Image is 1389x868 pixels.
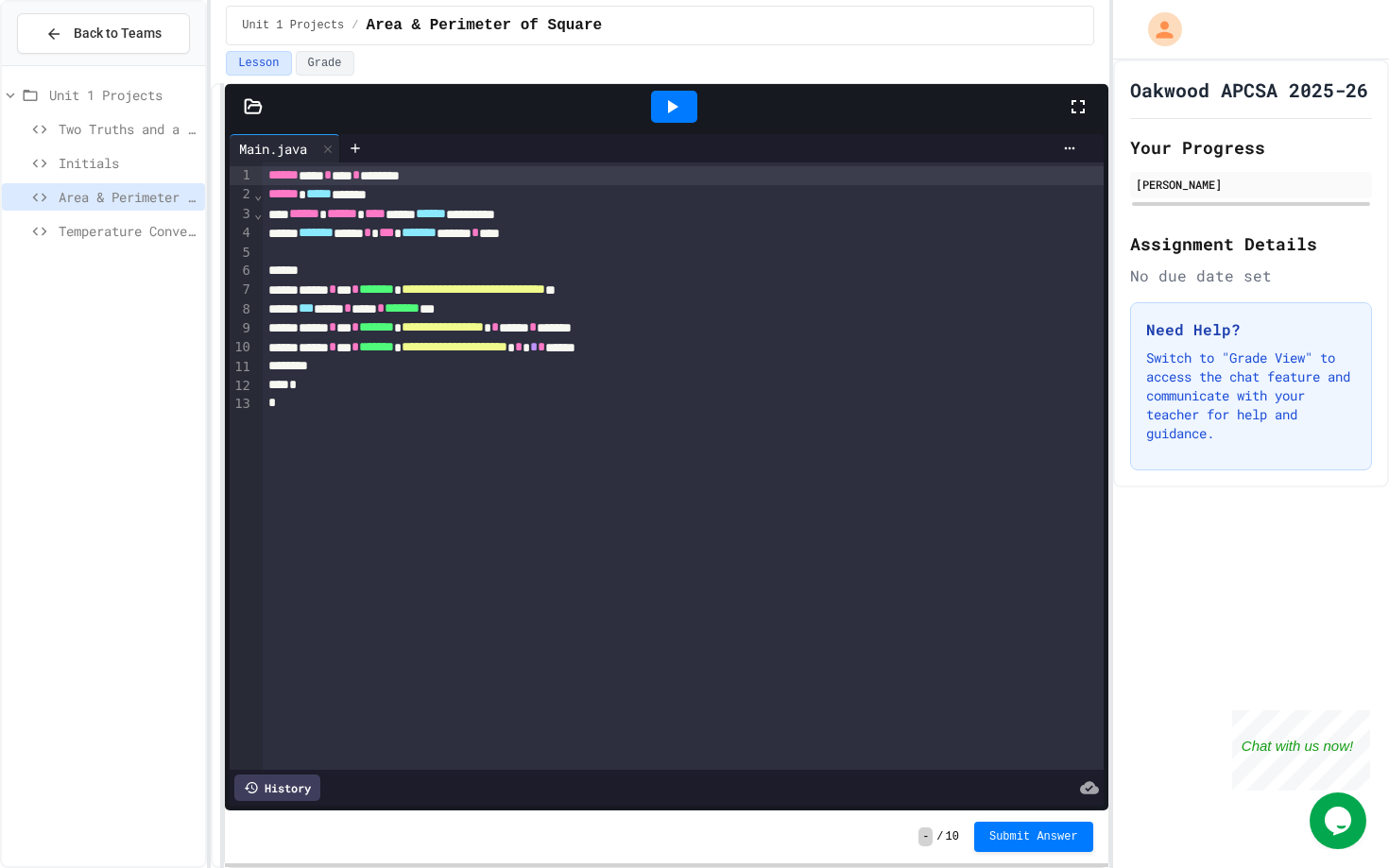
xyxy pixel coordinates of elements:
span: Area & Perimeter of Square [367,14,603,37]
p: Switch to "Grade View" to access the chat feature and communicate with your teacher for help and ... [1146,349,1356,443]
span: Unit 1 Projects [49,85,197,105]
div: History [234,774,320,801]
div: 8 [230,300,253,319]
div: 4 [230,224,253,243]
h3: Need Help? [1146,318,1356,341]
span: 10 [946,829,959,844]
span: Fold line [253,187,263,202]
div: 5 [230,244,253,263]
button: Submit Answer [974,822,1093,852]
span: Back to Teams [74,24,162,43]
span: Two Truths and a Lie [59,119,197,139]
div: 1 [230,166,253,185]
div: No due date set [1130,264,1372,287]
div: 11 [230,358,253,377]
div: 12 [230,377,253,396]
div: [PERSON_NAME] [1136,176,1366,193]
span: Unit 1 Projects [242,18,344,33]
span: Submit Answer [989,829,1078,844]
h2: Your Progress [1130,134,1372,161]
span: Initials [59,153,197,173]
span: Temperature Converter [59,221,197,241]
h2: Assignment Details [1130,230,1372,257]
div: 3 [230,205,253,224]
div: 9 [230,319,253,338]
button: Back to Teams [17,13,190,54]
span: Area & Perimeter of Square [59,187,197,207]
iframe: chat widget [1310,792,1370,849]
button: Lesson [226,51,291,76]
div: Main.java [230,139,317,159]
span: - [918,827,933,846]
div: My Account [1128,8,1187,51]
div: 13 [230,395,253,414]
div: Main.java [230,134,340,162]
span: / [352,18,358,33]
div: 10 [230,338,253,357]
span: Fold line [253,206,263,221]
h1: Oakwood APCSA 2025-26 [1130,77,1368,103]
iframe: chat widget [1232,710,1370,791]
span: / [936,829,943,844]
div: 7 [230,281,253,299]
div: 2 [230,185,253,204]
div: 6 [230,262,253,281]
button: Grade [296,51,354,76]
